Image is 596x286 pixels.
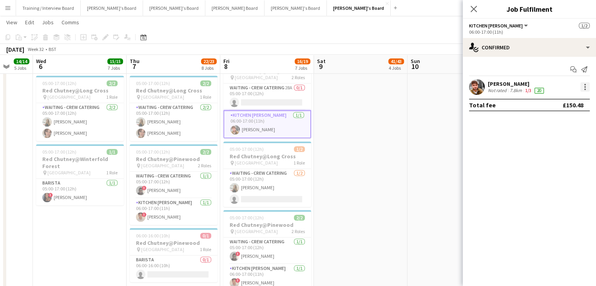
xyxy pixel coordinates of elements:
[469,23,529,29] button: Kitchen [PERSON_NAME]
[317,58,326,65] span: Sat
[230,146,264,152] span: 05:00-17:00 (12h)
[130,76,217,141] app-job-card: 05:00-17:00 (12h)2/2Red Chutney@Long Cross [GEOGRAPHIC_DATA]1 RoleWaiting - Crew Catering2/205:00...
[411,58,420,65] span: Sun
[129,62,139,71] span: 7
[81,0,143,16] button: [PERSON_NAME]'s Board
[200,246,211,252] span: 1 Role
[223,221,311,228] h3: Red Chutney@Pinewood
[36,87,124,94] h3: Red Chutney@Long Cross
[264,0,327,16] button: [PERSON_NAME]'s Board
[130,228,217,282] app-job-card: 06:00-16:00 (10h)0/1Red Chutney@Pinewood [GEOGRAPHIC_DATA]1 RoleBarista0/106:00-16:00 (10h)
[130,87,217,94] h3: Red Chutney@Long Cross
[58,17,82,27] a: Comms
[200,149,211,155] span: 2/2
[25,19,34,26] span: Edit
[130,255,217,282] app-card-role: Barista0/106:00-16:00 (10h)
[106,94,118,100] span: 1 Role
[14,58,29,64] span: 14/14
[36,156,124,170] h3: Red Chutney@Winterfold Forest
[26,46,45,52] span: Week 32
[106,170,118,176] span: 1 Role
[47,94,91,100] span: [GEOGRAPHIC_DATA]
[463,4,596,14] h3: Job Fulfilment
[16,0,81,16] button: Training / Interview Board
[3,17,20,27] a: View
[130,58,139,65] span: Thu
[136,80,170,86] span: 05:00-17:00 (12h)
[36,103,124,141] app-card-role: Waiting - Crew Catering2/205:00-17:00 (12h)[PERSON_NAME][PERSON_NAME]
[294,215,305,221] span: 2/2
[508,87,524,94] div: 7.8km
[36,76,124,141] app-job-card: 05:00-17:00 (12h)2/2Red Chutney@Long Cross [GEOGRAPHIC_DATA]1 RoleWaiting - Crew Catering2/205:00...
[141,94,184,100] span: [GEOGRAPHIC_DATA]
[198,163,211,168] span: 2 Roles
[107,80,118,86] span: 2/2
[201,58,217,64] span: 22/23
[42,19,54,26] span: Jobs
[142,212,147,217] span: !
[6,19,17,26] span: View
[130,172,217,198] app-card-role: Waiting - Crew Catering1/105:00-17:00 (12h)![PERSON_NAME]
[36,179,124,205] app-card-role: Barista1/105:00-17:00 (12h)![PERSON_NAME]
[534,88,544,94] div: 20
[36,144,124,205] app-job-card: 05:00-17:00 (12h)1/1Red Chutney@Winterfold Forest [GEOGRAPHIC_DATA]1 RoleBarista1/105:00-17:00 (1...
[136,233,170,239] span: 06:00-16:00 (10h)
[223,141,311,207] app-job-card: 05:00-17:00 (12h)1/2Red Chutney@Long Cross [GEOGRAPHIC_DATA]1 RoleWaiting - Crew Catering1/205:00...
[130,198,217,225] app-card-role: Kitchen [PERSON_NAME]1/106:00-17:00 (11h)![PERSON_NAME]
[22,17,37,27] a: Edit
[469,101,496,109] div: Total fee
[223,56,311,138] div: 05:00-17:00 (12h)1/2Red Chutney@Long Cross [GEOGRAPHIC_DATA]2 RolesWaiting - Crew Catering28A0/10...
[295,65,310,71] div: 7 Jobs
[223,110,311,138] app-card-role: Kitchen [PERSON_NAME]1/106:00-17:00 (11h)[PERSON_NAME]
[223,153,311,160] h3: Red Chutney@Long Cross
[130,103,217,141] app-card-role: Waiting - Crew Catering2/205:00-17:00 (12h)[PERSON_NAME][PERSON_NAME]
[579,23,590,29] span: 1/2
[223,58,230,65] span: Fri
[563,101,583,109] div: £150.48
[130,239,217,246] h3: Red Chutney@Pinewood
[130,144,217,225] app-job-card: 05:00-17:00 (12h)2/2Red Chutney@Pinewood [GEOGRAPHIC_DATA]2 RolesWaiting - Crew Catering1/105:00-...
[388,58,404,64] span: 41/43
[488,87,508,94] div: Not rated
[292,228,305,234] span: 2 Roles
[292,74,305,80] span: 2 Roles
[223,237,311,264] app-card-role: Waiting - Crew Catering1/105:00-17:00 (12h)![PERSON_NAME]
[141,163,184,168] span: [GEOGRAPHIC_DATA]
[47,170,91,176] span: [GEOGRAPHIC_DATA]
[14,65,29,71] div: 5 Jobs
[141,246,184,252] span: [GEOGRAPHIC_DATA]
[108,65,123,71] div: 7 Jobs
[200,80,211,86] span: 2/2
[205,0,264,16] button: [PERSON_NAME] Board
[143,0,205,16] button: [PERSON_NAME]'s Board
[236,278,240,283] span: !
[107,149,118,155] span: 1/1
[42,80,76,86] span: 05:00-17:00 (12h)
[235,160,278,166] span: [GEOGRAPHIC_DATA]
[469,23,523,29] span: Kitchen Porter
[236,252,240,256] span: !
[200,94,211,100] span: 1 Role
[36,58,46,65] span: Wed
[136,149,170,155] span: 05:00-17:00 (12h)
[6,45,24,53] div: [DATE]
[327,0,391,16] button: [PERSON_NAME]'s Board
[107,58,123,64] span: 15/15
[293,160,305,166] span: 1 Role
[222,62,230,71] span: 8
[389,65,404,71] div: 4 Jobs
[469,29,590,35] div: 06:00-17:00 (11h)
[463,38,596,57] div: Confirmed
[294,146,305,152] span: 1/2
[142,186,147,190] span: !
[223,169,311,207] app-card-role: Waiting - Crew Catering1/205:00-17:00 (12h)[PERSON_NAME]
[48,193,53,197] span: !
[35,62,46,71] span: 6
[201,65,216,71] div: 8 Jobs
[316,62,326,71] span: 9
